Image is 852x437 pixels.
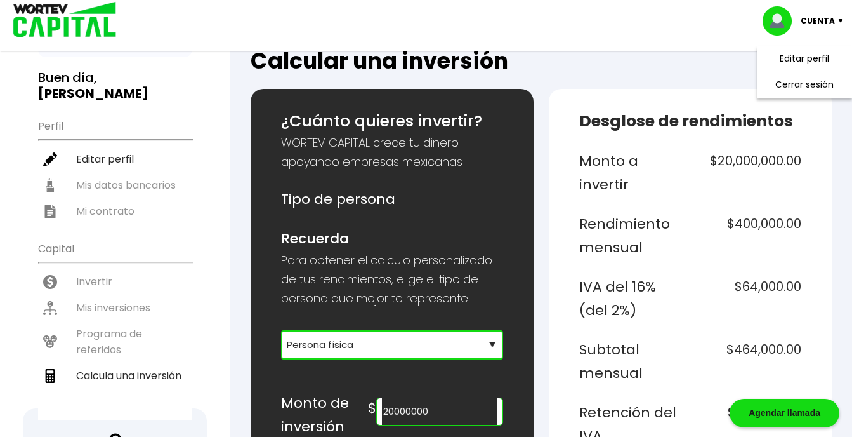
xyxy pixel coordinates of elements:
a: Editar perfil [780,52,829,65]
b: [PERSON_NAME] [38,84,148,102]
p: Cuenta [801,11,835,30]
h6: Recuerda [281,227,503,251]
h6: Subtotal mensual [579,338,685,386]
h6: Rendimiento mensual [579,212,685,260]
ul: Capital [38,234,192,420]
h6: $400,000.00 [695,212,801,260]
h6: $ [368,396,376,420]
img: editar-icon.952d3147.svg [43,152,57,166]
p: WORTEV CAPITAL crece tu dinero apoyando empresas mexicanas [281,133,503,171]
a: Editar perfil [38,146,192,172]
a: Calcula una inversión [38,363,192,389]
h6: Tipo de persona [281,187,503,212]
img: icon-down [835,19,852,23]
div: Agendar llamada [730,399,839,427]
h6: $20,000,000.00 [695,149,801,197]
h2: Calcular una inversión [251,48,832,74]
img: profile-image [763,6,801,36]
h6: $64,000.00 [695,275,801,323]
h5: Desglose de rendimientos [579,109,801,133]
h5: ¿Cuánto quieres invertir? [281,109,503,133]
img: calculadora-icon.17d418c4.svg [43,369,57,383]
p: Para obtener el calculo personalizado de tus rendimientos, elige el tipo de persona que mejor te ... [281,251,503,308]
ul: Perfil [38,112,192,224]
h6: $464,000.00 [695,338,801,386]
h3: Buen día, [38,70,192,102]
h6: Monto a invertir [579,149,685,197]
h6: IVA del 16% (del 2%) [579,275,685,323]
